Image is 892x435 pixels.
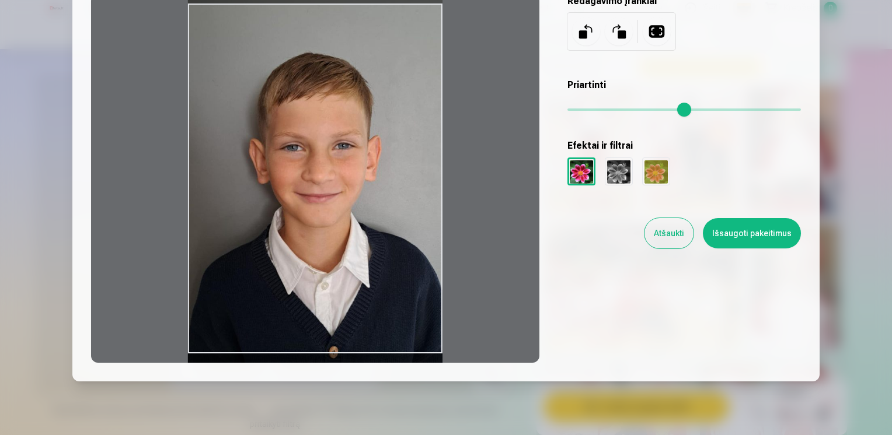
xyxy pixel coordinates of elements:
[567,78,801,92] h5: Priartinti
[605,157,633,185] div: Juoda-balta
[642,157,670,185] div: Sepija
[644,218,694,248] button: Atšaukti
[567,157,595,185] div: Originalas
[567,139,801,153] h5: Efektai ir filtrai
[703,218,801,248] button: Išsaugoti pakeitimus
